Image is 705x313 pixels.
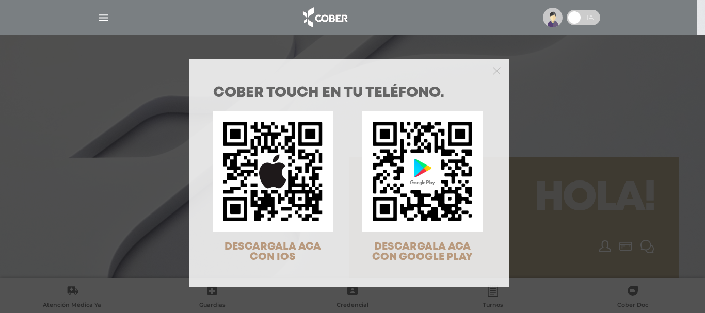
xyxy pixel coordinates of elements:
img: qr-code [362,111,483,232]
img: qr-code [213,111,333,232]
span: DESCARGALA ACA CON GOOGLE PLAY [372,242,473,262]
h1: COBER TOUCH en tu teléfono. [213,86,485,101]
span: DESCARGALA ACA CON IOS [225,242,321,262]
button: Close [493,65,501,75]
